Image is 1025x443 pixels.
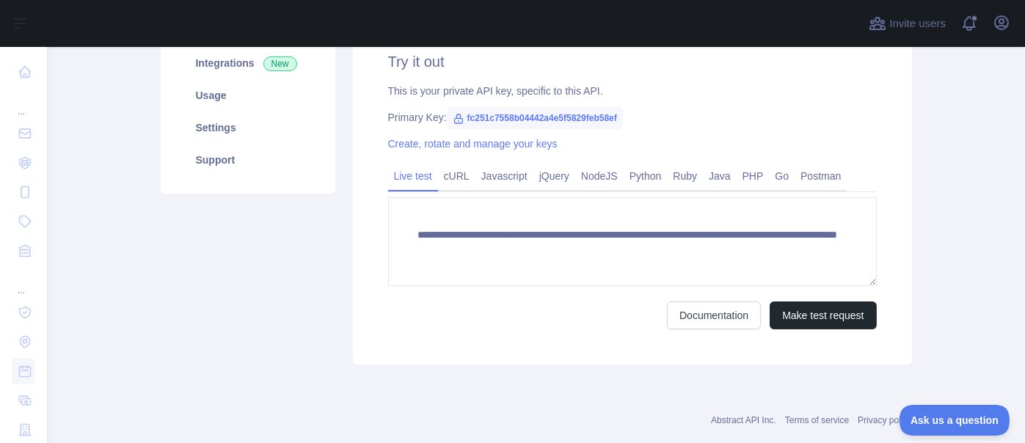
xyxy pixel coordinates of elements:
[178,144,318,176] a: Support
[178,47,318,79] a: Integrations New
[866,12,949,35] button: Invite users
[388,164,438,188] a: Live test
[785,415,849,425] a: Terms of service
[388,110,877,125] div: Primary Key:
[711,415,776,425] a: Abstract API Inc.
[737,164,770,188] a: PHP
[624,164,668,188] a: Python
[667,301,761,329] a: Documentation
[858,415,911,425] a: Privacy policy
[447,107,623,129] span: fc251c7558b04442a4e5f5829feb58ef
[703,164,737,188] a: Java
[900,405,1010,436] iframe: Toggle Customer Support
[178,79,318,111] a: Usage
[388,51,877,72] h2: Try it out
[178,111,318,144] a: Settings
[12,88,35,117] div: ...
[795,164,847,188] a: Postman
[12,267,35,296] div: ...
[770,301,876,329] button: Make test request
[388,138,558,150] a: Create, rotate and manage your keys
[263,56,297,71] span: New
[475,164,533,188] a: Javascript
[769,164,795,188] a: Go
[667,164,703,188] a: Ruby
[388,84,877,98] div: This is your private API key, specific to this API.
[533,164,575,188] a: jQuery
[575,164,624,188] a: NodeJS
[438,164,475,188] a: cURL
[889,15,946,32] span: Invite users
